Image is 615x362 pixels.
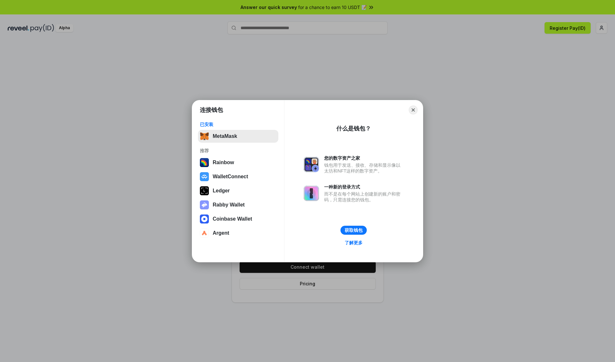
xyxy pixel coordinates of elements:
[345,227,363,233] div: 获取钱包
[200,158,209,167] img: svg+xml,%3Csvg%20width%3D%22120%22%20height%3D%22120%22%20viewBox%3D%220%200%20120%20120%22%20fil...
[213,160,234,165] div: Rainbow
[213,230,229,236] div: Argent
[200,200,209,209] img: svg+xml,%3Csvg%20xmlns%3D%22http%3A%2F%2Fwww.w3.org%2F2000%2Fsvg%22%20fill%3D%22none%22%20viewBox...
[213,133,237,139] div: MetaMask
[324,155,404,161] div: 您的数字资产之家
[200,148,276,154] div: 推荐
[200,122,276,127] div: 已安装
[324,162,404,174] div: 钱包用于发送、接收、存储和显示像以太坊和NFT这样的数字资产。
[409,105,418,114] button: Close
[198,227,278,240] button: Argent
[340,226,367,235] button: 获取钱包
[304,157,319,172] img: svg+xml,%3Csvg%20xmlns%3D%22http%3A%2F%2Fwww.w3.org%2F2000%2Fsvg%22%20fill%3D%22none%22%20viewBox...
[200,106,223,114] h1: 连接钱包
[324,191,404,203] div: 而不是在每个网站上创建新的账户和密码，只需连接您的钱包。
[200,215,209,223] img: svg+xml,%3Csvg%20width%3D%2228%22%20height%3D%2228%22%20viewBox%3D%220%200%2028%2028%22%20fill%3D...
[200,186,209,195] img: svg+xml,%3Csvg%20xmlns%3D%22http%3A%2F%2Fwww.w3.org%2F2000%2Fsvg%22%20width%3D%2228%22%20height%3...
[213,216,252,222] div: Coinbase Wallet
[304,186,319,201] img: svg+xml,%3Csvg%20xmlns%3D%22http%3A%2F%2Fwww.w3.org%2F2000%2Fsvg%22%20fill%3D%22none%22%20viewBox...
[198,184,278,197] button: Ledger
[198,170,278,183] button: WalletConnect
[324,184,404,190] div: 一种新的登录方式
[198,156,278,169] button: Rainbow
[200,229,209,238] img: svg+xml,%3Csvg%20width%3D%2228%22%20height%3D%2228%22%20viewBox%3D%220%200%2028%2028%22%20fill%3D...
[213,202,245,208] div: Rabby Wallet
[198,198,278,211] button: Rabby Wallet
[213,174,248,180] div: WalletConnect
[213,188,230,194] div: Ledger
[198,130,278,143] button: MetaMask
[345,240,363,246] div: 了解更多
[198,213,278,225] button: Coinbase Wallet
[336,125,371,132] div: 什么是钱包？
[200,172,209,181] img: svg+xml,%3Csvg%20width%3D%2228%22%20height%3D%2228%22%20viewBox%3D%220%200%2028%2028%22%20fill%3D...
[200,132,209,141] img: svg+xml,%3Csvg%20fill%3D%22none%22%20height%3D%2233%22%20viewBox%3D%220%200%2035%2033%22%20width%...
[341,239,366,247] a: 了解更多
